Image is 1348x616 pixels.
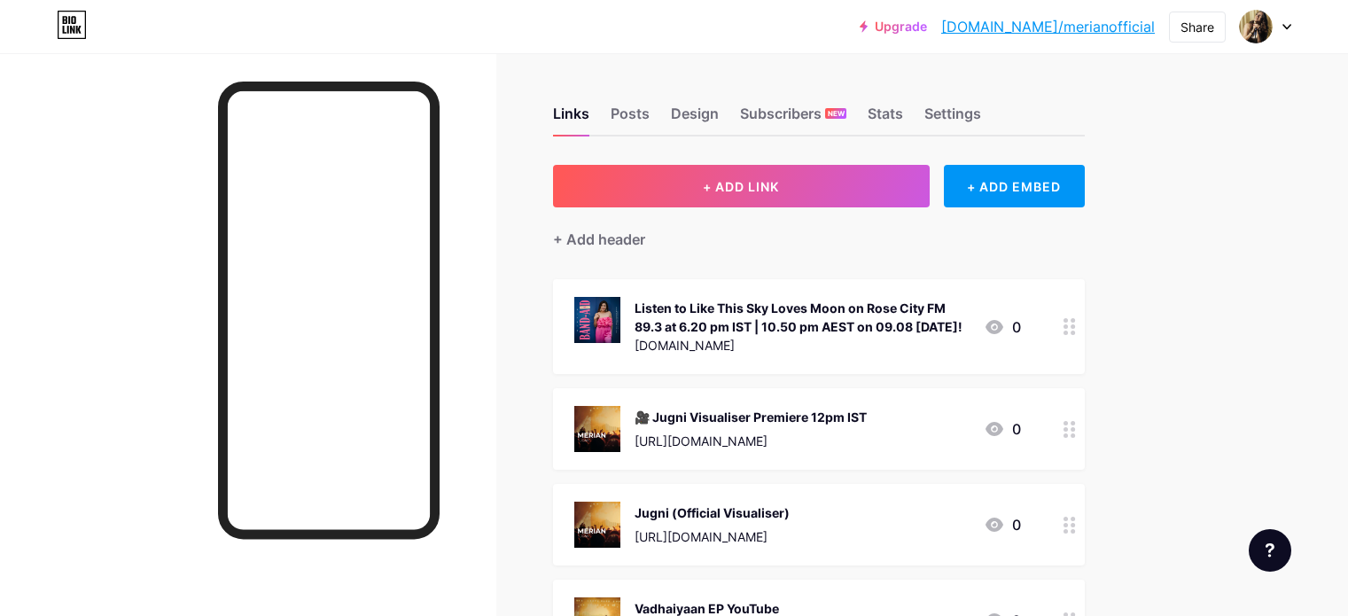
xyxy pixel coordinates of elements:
[984,316,1021,338] div: 0
[828,108,845,119] span: NEW
[1180,18,1214,36] div: Share
[635,432,867,450] div: [URL][DOMAIN_NAME]
[611,103,650,135] div: Posts
[1239,10,1273,43] img: merianofficial
[635,527,790,546] div: [URL][DOMAIN_NAME]
[984,514,1021,535] div: 0
[635,408,867,426] div: 🎥 Jugni Visualiser Premiere 12pm IST
[671,103,719,135] div: Design
[553,229,645,250] div: + Add header
[553,103,589,135] div: Links
[941,16,1155,37] a: [DOMAIN_NAME]/merianofficial
[574,502,620,548] img: Jugni (Official Visualiser)
[984,418,1021,440] div: 0
[924,103,981,135] div: Settings
[635,299,970,336] div: Listen to Like This Sky Loves Moon on Rose City FM 89.3 at 6.20 pm IST | 10.50 pm AEST on 09.08 [...
[944,165,1085,207] div: + ADD EMBED
[635,503,790,522] div: Jugni (Official Visualiser)
[635,336,970,355] div: [DOMAIN_NAME]
[860,19,927,34] a: Upgrade
[868,103,903,135] div: Stats
[553,165,930,207] button: + ADD LINK
[703,179,779,194] span: + ADD LINK
[574,406,620,452] img: 🎥 Jugni Visualiser Premiere 12pm IST
[740,103,846,135] div: Subscribers
[574,297,620,343] img: Listen to Like This Sky Loves Moon on Rose City FM 89.3 at 6.20 pm IST | 10.50 pm AEST on 09.08 T...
